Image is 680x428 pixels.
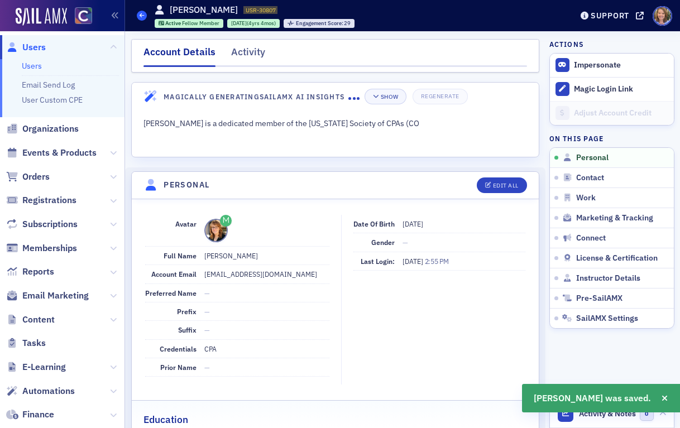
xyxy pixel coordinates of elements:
a: Active Fellow Member [159,20,220,27]
span: USR-30807 [246,6,276,14]
a: Organizations [6,123,79,135]
span: Full Name [164,251,197,260]
a: Content [6,314,55,326]
span: Instructor Details [576,273,640,283]
div: 2021-04-06 00:00:00 [227,19,280,28]
span: Tasks [22,337,46,349]
span: Date of Birth [353,219,395,228]
a: Adjust Account Credit [550,101,674,125]
span: Reports [22,266,54,278]
span: 2:55 PM [425,257,449,266]
span: Profile [653,6,672,26]
img: SailAMX [75,7,92,25]
span: Account Email [151,270,197,278]
div: Support [591,11,629,21]
span: Users [22,41,46,54]
a: Automations [6,385,75,397]
span: Email Marketing [22,290,89,302]
span: Work [576,193,596,203]
a: Memberships [6,242,77,254]
a: E-Learning [6,361,66,373]
span: [DATE] [403,257,425,266]
span: Content [22,314,55,326]
span: Automations [22,385,75,397]
div: Show [381,94,398,100]
div: Engagement Score: 29 [284,19,355,28]
h2: Education [143,412,188,427]
span: Subscriptions [22,218,78,230]
a: Reports [6,266,54,278]
a: Users [22,61,42,71]
a: Events & Products [6,147,97,159]
span: Active [165,20,182,27]
span: Events & Products [22,147,97,159]
span: Pre-SailAMX [576,294,622,304]
span: SailAMX Settings [576,314,638,324]
span: Prefix [177,307,197,316]
span: Registrations [22,194,76,206]
h1: [PERSON_NAME] [170,4,238,16]
dd: [PERSON_NAME] [204,247,329,265]
span: Avatar [175,219,197,228]
div: Active: Active: Fellow Member [155,19,224,28]
button: Show [365,89,406,104]
a: Registrations [6,194,76,206]
button: Magic Login Link [550,77,674,101]
div: 29 [296,21,351,27]
span: Finance [22,408,54,421]
a: View Homepage [67,7,92,26]
div: Adjust Account Credit [574,108,668,118]
div: Magic Login Link [574,84,668,94]
dd: [EMAIL_ADDRESS][DOMAIN_NAME] [204,265,329,283]
button: Regenerate [413,89,468,104]
a: Tasks [6,337,46,349]
span: Connect [576,233,606,243]
a: Orders [6,171,50,183]
div: Activity [231,45,265,65]
div: (4yrs 4mos) [231,20,276,27]
span: [DATE] [231,20,247,27]
span: [DATE] [403,219,423,228]
span: Credentials [160,344,197,353]
h4: Magically Generating SailAMX AI Insights [164,92,348,102]
a: Finance [6,408,54,421]
span: — [204,363,210,372]
span: License & Certification [576,253,658,263]
span: [PERSON_NAME] was saved. [534,392,651,405]
div: Account Details [143,45,216,67]
span: — [204,288,210,297]
span: E-Learning [22,361,66,373]
span: Preferred Name [145,288,197,297]
span: 0 [640,407,654,421]
span: Engagement Score : [296,20,344,27]
span: Contact [576,173,604,183]
span: Marketing & Tracking [576,213,653,223]
button: Edit All [477,177,527,193]
span: — [204,325,210,334]
span: Organizations [22,123,79,135]
a: User Custom CPE [22,95,83,105]
h4: Personal [164,179,209,191]
span: — [204,307,210,316]
dd: CPA [204,340,329,358]
a: Email Send Log [22,80,75,90]
span: Gender [371,238,395,247]
a: Email Marketing [6,290,89,302]
span: Orders [22,171,50,183]
h4: Actions [549,39,584,49]
div: Edit All [493,182,519,189]
img: SailAMX [16,8,67,26]
span: Personal [576,153,609,163]
span: Fellow Member [182,20,219,27]
span: — [403,238,408,247]
span: Suffix [178,325,197,334]
span: Last Login: [361,257,395,266]
button: Impersonate [574,60,621,70]
span: Memberships [22,242,77,254]
a: Users [6,41,46,54]
span: Activity & Notes [579,408,636,420]
span: Prior Name [160,363,197,372]
h4: On this page [549,133,674,143]
a: Subscriptions [6,218,78,230]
